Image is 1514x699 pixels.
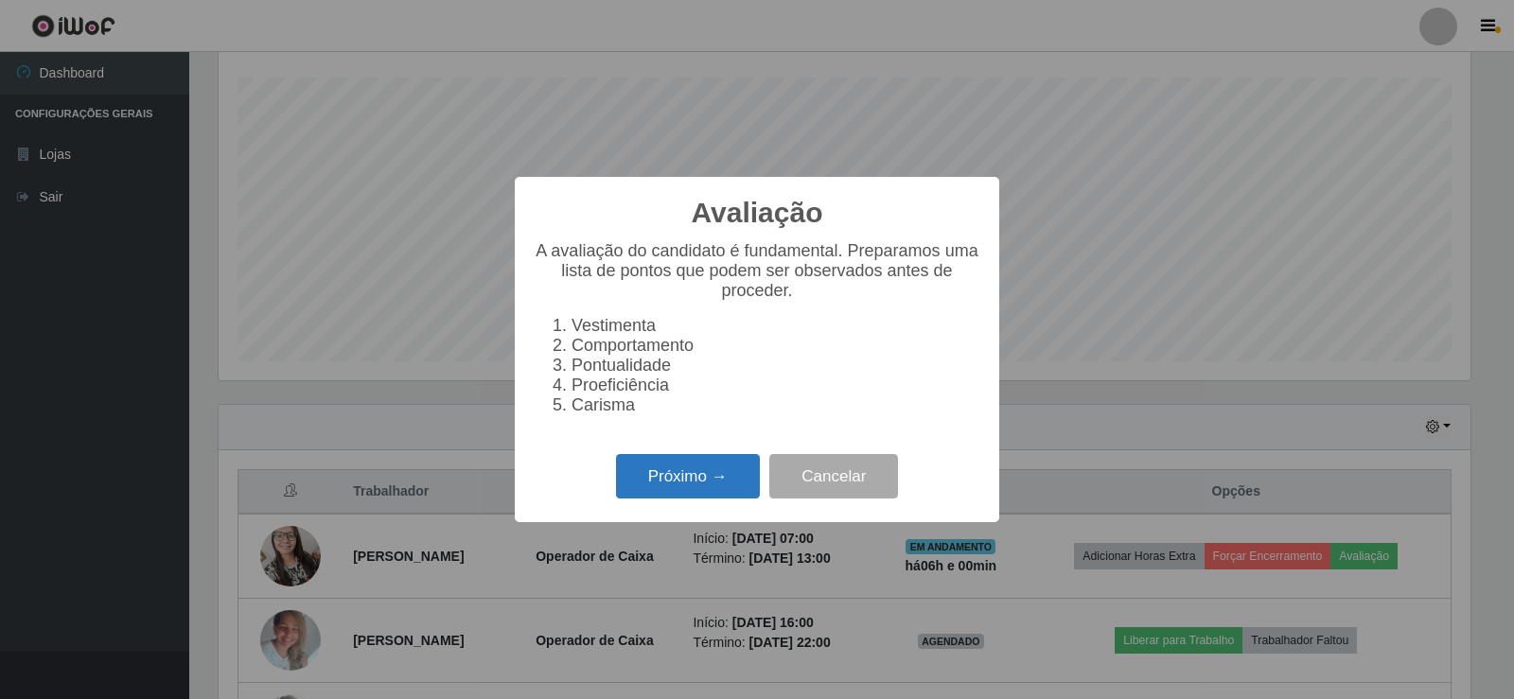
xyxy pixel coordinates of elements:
[534,241,980,301] p: A avaliação do candidato é fundamental. Preparamos uma lista de pontos que podem ser observados a...
[572,395,980,415] li: Carisma
[769,454,898,498] button: Cancelar
[572,316,980,336] li: Vestimenta
[692,196,823,230] h2: Avaliação
[572,376,980,395] li: Proeficiência
[616,454,760,498] button: Próximo →
[572,336,980,356] li: Comportamento
[572,356,980,376] li: Pontualidade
